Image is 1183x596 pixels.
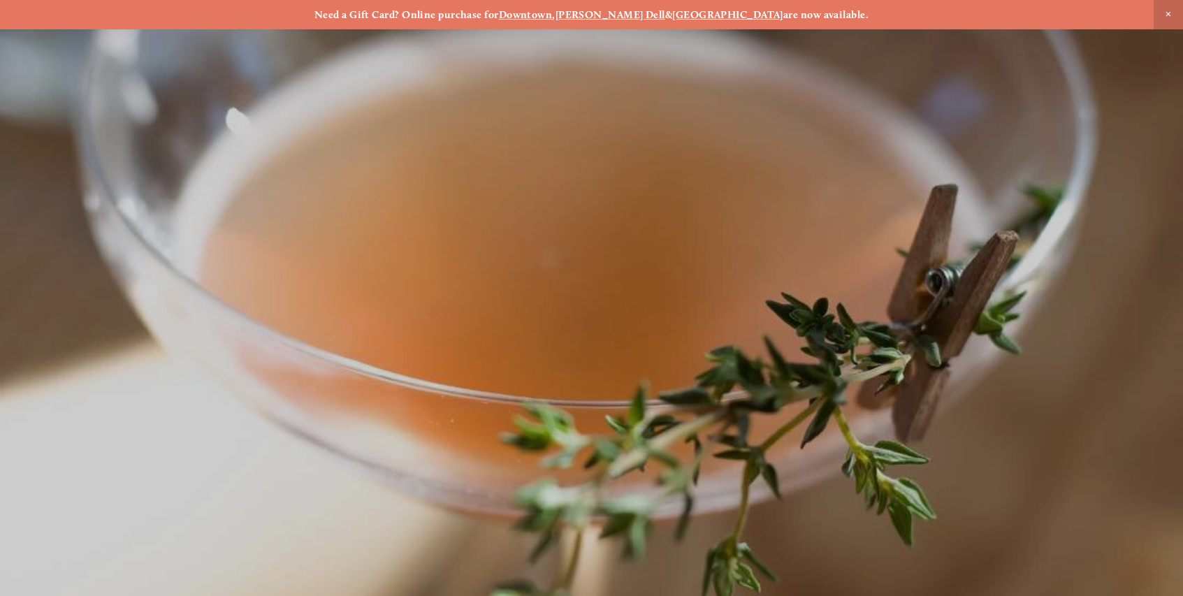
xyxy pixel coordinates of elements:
a: Downtown [499,8,553,21]
a: [GEOGRAPHIC_DATA] [672,8,783,21]
strong: Need a Gift Card? Online purchase for [314,8,499,21]
strong: & [665,8,672,21]
a: [PERSON_NAME] Dell [556,8,665,21]
strong: , [552,8,555,21]
strong: are now available. [783,8,869,21]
